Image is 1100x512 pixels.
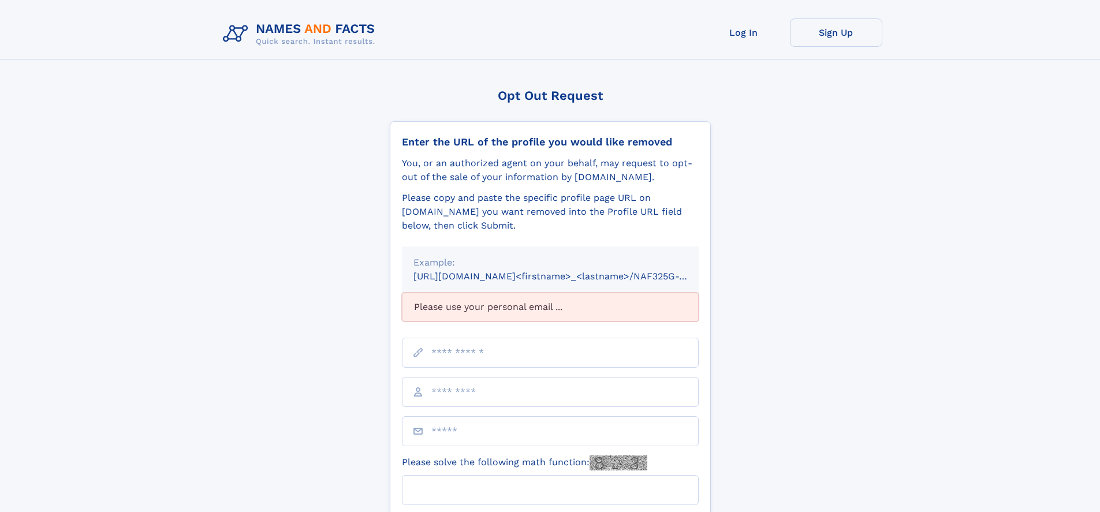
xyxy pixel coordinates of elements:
div: Example: [413,256,687,270]
div: Opt Out Request [390,88,711,103]
img: Logo Names and Facts [218,18,385,50]
label: Please solve the following math function: [402,455,647,470]
div: You, or an authorized agent on your behalf, may request to opt-out of the sale of your informatio... [402,156,699,184]
small: [URL][DOMAIN_NAME]<firstname>_<lastname>/NAF325G-xxxxxxxx [413,271,721,282]
div: Please use your personal email ... [402,293,699,322]
div: Please copy and paste the specific profile page URL on [DOMAIN_NAME] you want removed into the Pr... [402,191,699,233]
div: Enter the URL of the profile you would like removed [402,136,699,148]
a: Log In [698,18,790,47]
a: Sign Up [790,18,882,47]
